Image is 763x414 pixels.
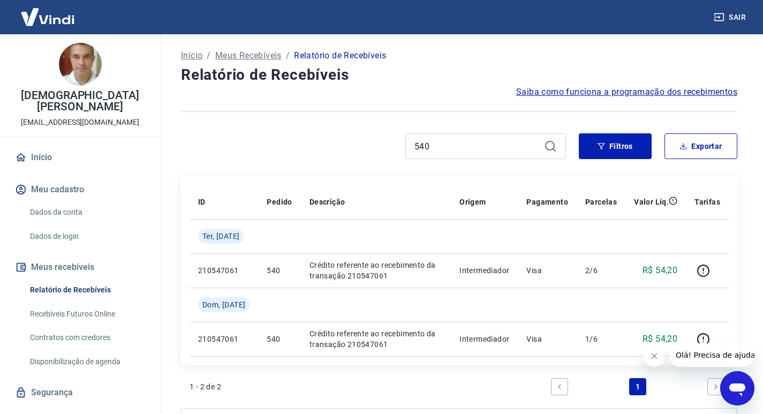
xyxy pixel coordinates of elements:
[634,197,669,207] p: Valor Líq.
[13,1,82,33] img: Vindi
[526,197,568,207] p: Pagamento
[309,260,442,281] p: Crédito referente ao recebimento da transação 210547061
[547,374,729,400] ul: Pagination
[181,49,202,62] a: Início
[59,43,102,86] img: 27c4f556-5e05-4b46-9d20-dfe5444c0040.jpeg
[26,201,147,223] a: Dados da conta
[669,343,754,367] iframe: Mensagem da empresa
[516,86,737,99] a: Saiba como funciona a programação dos recebimentos
[181,64,737,86] h4: Relatório de Recebíveis
[267,265,292,276] p: 540
[198,197,206,207] p: ID
[202,299,245,310] span: Dom, [DATE]
[309,197,345,207] p: Descrição
[198,265,250,276] p: 210547061
[26,303,147,325] a: Recebíveis Futuros Online
[26,327,147,349] a: Contratos com credores
[414,138,540,154] input: Busque pelo número do pedido
[21,117,139,128] p: [EMAIL_ADDRESS][DOMAIN_NAME]
[9,90,152,112] p: [DEMOGRAPHIC_DATA][PERSON_NAME]
[459,197,486,207] p: Origem
[198,334,250,344] p: 210547061
[720,371,754,405] iframe: Botão para abrir a janela de mensagens
[643,333,677,345] p: R$ 54,20
[643,264,677,277] p: R$ 54,20
[26,279,147,301] a: Relatório de Recebíveis
[694,197,720,207] p: Tarifas
[459,265,509,276] p: Intermediador
[6,7,90,16] span: Olá! Precisa de ajuda?
[579,133,652,159] button: Filtros
[190,381,221,392] p: 1 - 2 de 2
[26,225,147,247] a: Dados de login
[13,255,147,279] button: Meus recebíveis
[585,197,617,207] p: Parcelas
[585,334,617,344] p: 1/6
[707,378,724,395] a: Next page
[13,146,147,169] a: Início
[286,49,290,62] p: /
[13,381,147,404] a: Segurança
[644,345,665,367] iframe: Fechar mensagem
[202,231,239,242] span: Ter, [DATE]
[629,378,646,395] a: Page 1 is your current page
[26,351,147,373] a: Disponibilização de agenda
[294,49,386,62] p: Relatório de Recebíveis
[13,178,147,201] button: Meu cadastro
[267,334,292,344] p: 540
[526,334,568,344] p: Visa
[267,197,292,207] p: Pedido
[309,328,442,350] p: Crédito referente ao recebimento da transação 210547061
[664,133,737,159] button: Exportar
[585,265,617,276] p: 2/6
[207,49,210,62] p: /
[526,265,568,276] p: Visa
[215,49,282,62] a: Meus Recebíveis
[551,378,568,395] a: Previous page
[459,334,509,344] p: Intermediador
[712,7,750,27] button: Sair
